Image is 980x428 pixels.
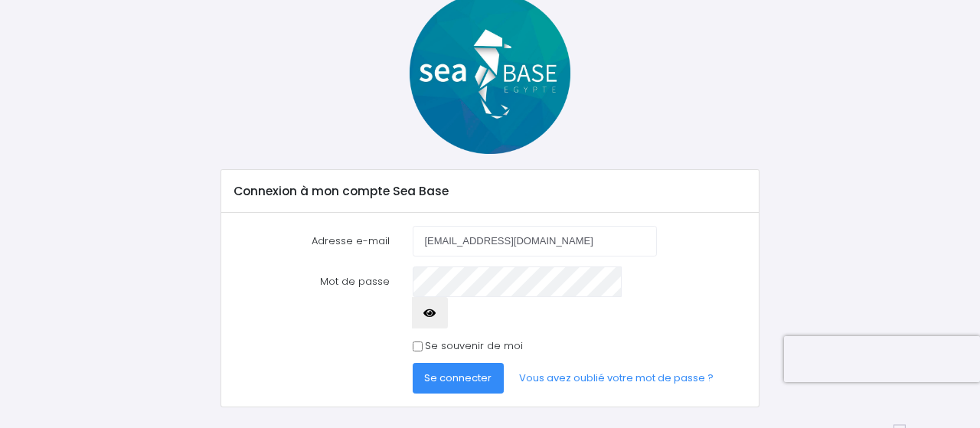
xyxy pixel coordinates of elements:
[425,338,523,354] label: Se souvenir de moi
[424,371,492,385] span: Se connecter
[221,170,758,213] div: Connexion à mon compte Sea Base
[507,363,726,394] a: Vous avez oublié votre mot de passe ?
[413,363,505,394] button: Se connecter
[223,226,401,256] label: Adresse e-mail
[223,266,401,328] label: Mot de passe
[784,336,980,382] iframe: reCAPTCHA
